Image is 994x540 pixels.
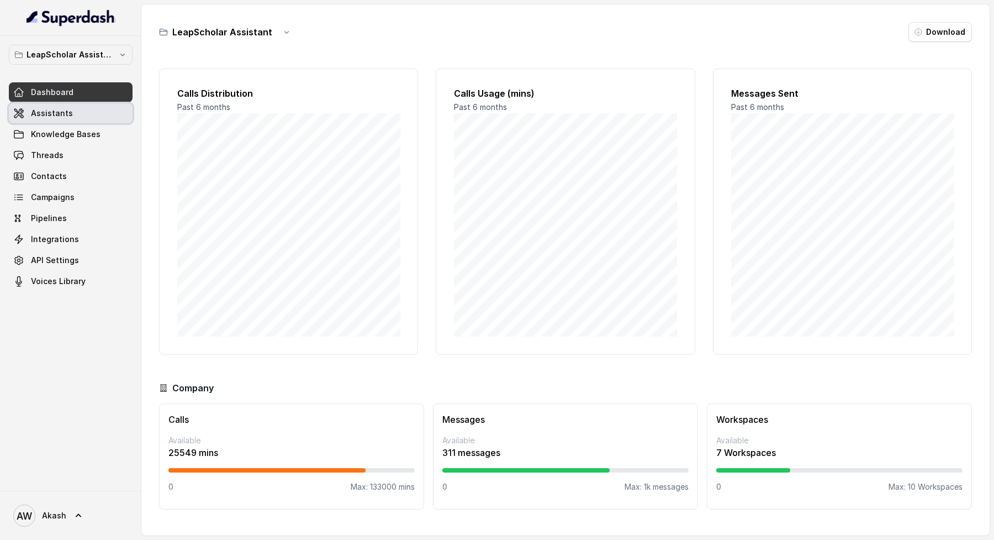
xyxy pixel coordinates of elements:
[625,481,689,492] p: Max: 1k messages
[731,87,954,100] h2: Messages Sent
[31,213,67,224] span: Pipelines
[716,413,963,426] h3: Workspaces
[172,381,214,395] h3: Company
[731,102,784,112] span: Past 6 months
[9,500,133,531] a: Akash
[9,187,133,207] a: Campaigns
[908,22,972,42] button: Download
[9,250,133,270] a: API Settings
[9,229,133,249] a: Integrations
[31,150,64,161] span: Threads
[168,435,415,446] p: Available
[31,192,75,203] span: Campaigns
[177,102,230,112] span: Past 6 months
[27,9,115,27] img: light.svg
[9,145,133,165] a: Threads
[31,234,79,245] span: Integrations
[168,481,173,492] p: 0
[42,510,66,521] span: Akash
[889,481,963,492] p: Max: 10 Workspaces
[716,446,963,459] p: 7 Workspaces
[17,510,32,522] text: AW
[31,255,79,266] span: API Settings
[31,87,73,98] span: Dashboard
[31,108,73,119] span: Assistants
[168,446,415,459] p: 25549 mins
[351,481,415,492] p: Max: 133000 mins
[9,45,133,65] button: LeapScholar Assistant
[9,124,133,144] a: Knowledge Bases
[442,446,689,459] p: 311 messages
[454,102,507,112] span: Past 6 months
[172,25,272,39] h3: LeapScholar Assistant
[9,271,133,291] a: Voices Library
[27,48,115,61] p: LeapScholar Assistant
[716,481,721,492] p: 0
[442,413,689,426] h3: Messages
[442,435,689,446] p: Available
[442,481,447,492] p: 0
[31,171,67,182] span: Contacts
[31,129,101,140] span: Knowledge Bases
[9,208,133,228] a: Pipelines
[9,103,133,123] a: Assistants
[168,413,415,426] h3: Calls
[9,166,133,186] a: Contacts
[31,276,86,287] span: Voices Library
[177,87,400,100] h2: Calls Distribution
[716,435,963,446] p: Available
[454,87,676,100] h2: Calls Usage (mins)
[9,82,133,102] a: Dashboard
